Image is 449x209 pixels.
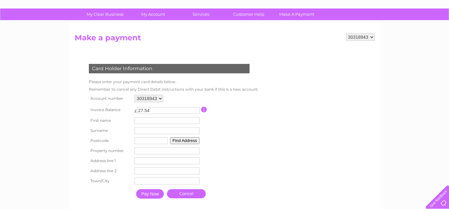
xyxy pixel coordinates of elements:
[87,126,133,136] th: Surname
[394,27,403,31] a: Blog
[87,176,133,186] th: Town/City
[170,137,200,144] button: Find Address
[87,136,133,146] th: Postcode
[76,3,374,31] div: Clear Business is a trading name of Verastar Limited (registered in [GEOGRAPHIC_DATA] No. 3667643...
[87,86,260,93] td: Remember to cancel any Direct Debit instructions with your bank if this is a new account.
[330,3,374,11] a: 0333 014 3131
[136,189,164,199] input: Pay Now
[16,16,48,36] img: logo.png
[407,27,423,31] a: Contact
[338,27,350,31] a: Water
[89,64,250,73] div: Card Holder Information
[354,27,368,31] a: Energy
[87,116,133,126] th: First name
[167,189,206,198] a: Cancel
[87,146,133,156] th: Property number
[135,105,137,113] td: £
[75,33,375,45] h2: Make a payment
[127,8,179,20] a: My Account
[87,78,260,86] td: Please enter your payment card details below.
[87,104,133,116] th: Invoice Balance
[175,8,227,20] a: Services
[223,8,275,20] a: Customer Help
[87,156,133,166] th: Address line 1
[271,8,323,20] a: Make A Payment
[201,107,207,112] input: Information
[87,93,133,104] th: Account number
[87,166,133,176] th: Address line 2
[79,8,131,20] a: My Clear Business
[429,27,443,31] a: Log out
[371,27,390,31] a: Telecoms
